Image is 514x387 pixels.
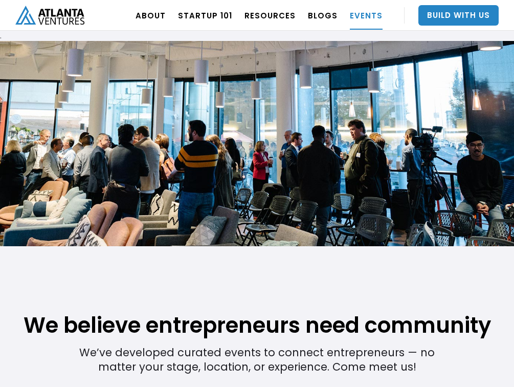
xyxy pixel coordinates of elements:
[308,1,338,30] a: BLOGS
[10,260,504,340] h1: We believe entrepreneurs need community
[136,1,166,30] a: ABOUT
[178,1,232,30] a: Startup 101
[60,259,455,374] div: We’ve developed curated events to connect entrepreneurs — no matter your stage, location, or expe...
[244,1,296,30] a: RESOURCES
[418,5,499,26] a: Build With Us
[350,1,383,30] a: EVENTS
